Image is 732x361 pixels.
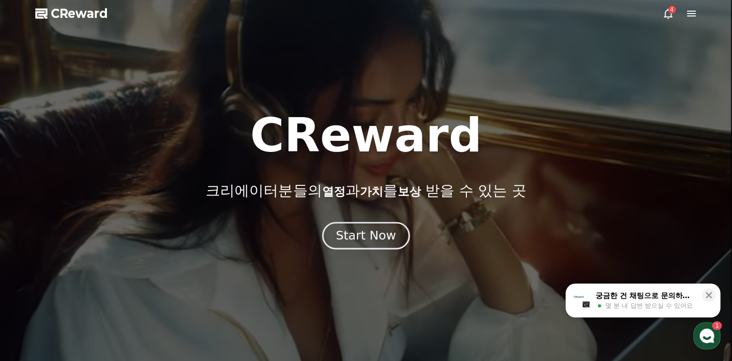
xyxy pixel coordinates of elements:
a: CReward [35,6,108,21]
span: 1 [98,280,102,288]
span: 설정 [149,295,161,303]
a: 홈 [3,281,64,305]
p: 크리에이터분들의 과 를 받을 수 있는 곳 [206,182,526,199]
span: 홈 [30,295,36,303]
a: Start Now [324,232,408,241]
button: Start Now [322,222,410,250]
div: 4 [668,6,676,14]
a: 1대화 [64,281,125,305]
h1: CReward [250,112,482,159]
span: CReward [51,6,108,21]
a: 4 [662,8,674,19]
span: 가치 [359,185,383,198]
span: 대화 [89,296,100,303]
div: Start Now [336,227,396,244]
span: 보상 [397,185,420,198]
span: 열정 [322,185,345,198]
a: 설정 [125,281,186,305]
